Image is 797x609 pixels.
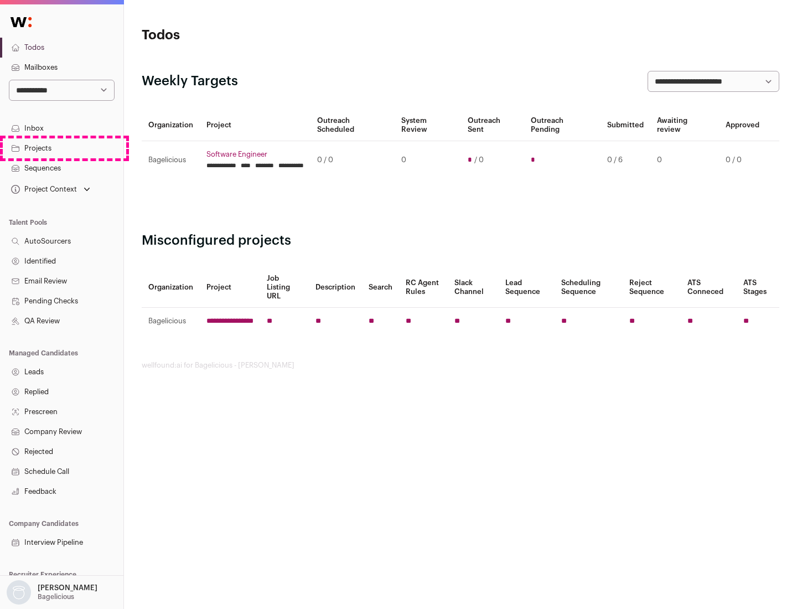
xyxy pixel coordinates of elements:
td: 0 [650,141,719,179]
th: ATS Conneced [681,267,736,308]
th: ATS Stages [737,267,779,308]
th: Slack Channel [448,267,499,308]
button: Open dropdown [4,580,100,605]
th: System Review [395,110,460,141]
footer: wellfound:ai for Bagelicious - [PERSON_NAME] [142,361,779,370]
td: 0 / 6 [601,141,650,179]
th: Submitted [601,110,650,141]
th: Reject Sequence [623,267,681,308]
th: Search [362,267,399,308]
th: Job Listing URL [260,267,309,308]
th: Scheduling Sequence [555,267,623,308]
h2: Misconfigured projects [142,232,779,250]
th: Approved [719,110,766,141]
th: Outreach Pending [524,110,600,141]
button: Open dropdown [9,182,92,197]
a: Software Engineer [206,150,304,159]
td: 0 / 0 [719,141,766,179]
img: Wellfound [4,11,38,33]
p: [PERSON_NAME] [38,584,97,592]
img: nopic.png [7,580,31,605]
h2: Weekly Targets [142,73,238,90]
div: Project Context [9,185,77,194]
th: Awaiting review [650,110,719,141]
th: Outreach Scheduled [310,110,395,141]
th: Organization [142,110,200,141]
td: Bagelicious [142,308,200,335]
td: 0 / 0 [310,141,395,179]
th: RC Agent Rules [399,267,447,308]
th: Lead Sequence [499,267,555,308]
h1: Todos [142,27,354,44]
td: Bagelicious [142,141,200,179]
td: 0 [395,141,460,179]
th: Description [309,267,362,308]
p: Bagelicious [38,592,74,601]
th: Outreach Sent [461,110,525,141]
th: Organization [142,267,200,308]
th: Project [200,110,310,141]
th: Project [200,267,260,308]
span: / 0 [474,156,484,164]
